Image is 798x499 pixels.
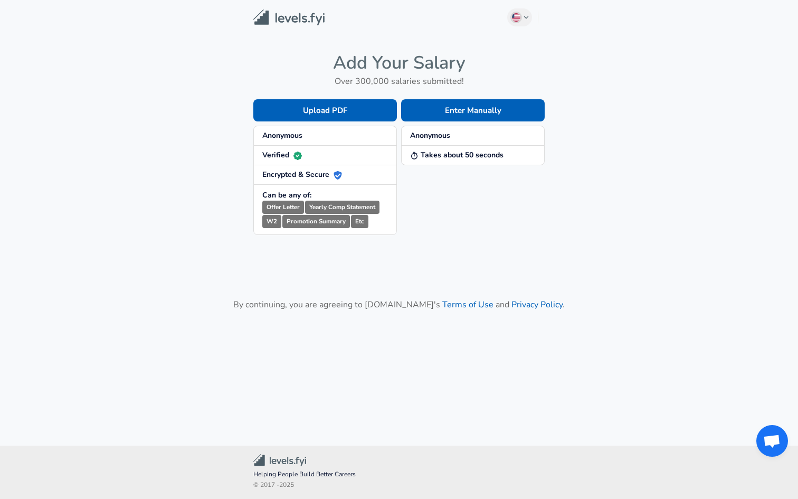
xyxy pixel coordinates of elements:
strong: Encrypted & Secure [262,170,342,180]
a: Terms of Use [442,299,493,310]
a: Privacy Policy [511,299,563,310]
strong: Anonymous [262,130,302,140]
h6: Over 300,000 salaries submitted! [253,74,545,89]
img: Levels.fyi Community [253,454,306,466]
small: W2 [262,215,281,228]
h4: Add Your Salary [253,52,545,74]
small: Yearly Comp Statement [305,201,379,214]
strong: Anonymous [410,130,450,140]
strong: Verified [262,150,302,160]
img: English (US) [512,13,520,22]
small: Promotion Summary [282,215,350,228]
small: Offer Letter [262,201,304,214]
small: Etc [351,215,368,228]
strong: Takes about 50 seconds [410,150,503,160]
span: Helping People Build Better Careers [253,469,545,480]
div: Open chat [756,425,788,457]
button: Enter Manually [401,99,545,121]
button: English (US) [507,8,533,26]
span: © 2017 - 2025 [253,480,545,491]
button: Upload PDF [253,99,397,121]
strong: Can be any of: [262,190,311,200]
img: Levels.fyi [253,10,325,26]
